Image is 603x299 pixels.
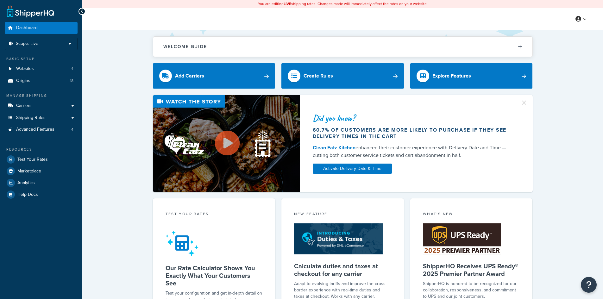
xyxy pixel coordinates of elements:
[175,72,204,80] div: Add Carriers
[5,177,78,189] a: Analytics
[153,37,532,57] button: Welcome Guide
[5,124,78,135] li: Advanced Features
[16,115,46,121] span: Shipping Rules
[16,103,32,109] span: Carriers
[16,66,34,72] span: Websites
[5,63,78,75] li: Websites
[5,100,78,112] a: Carriers
[5,75,78,87] li: Origins
[5,124,78,135] a: Advanced Features4
[166,211,263,218] div: Test your rates
[153,63,275,89] a: Add Carriers
[16,25,38,31] span: Dashboard
[410,63,533,89] a: Explore Features
[17,180,35,186] span: Analytics
[284,1,291,7] b: LIVE
[313,144,513,159] div: enhanced their customer experience with Delivery Date and Time — cutting both customer service ti...
[304,72,333,80] div: Create Rules
[294,211,391,218] div: New Feature
[5,56,78,62] div: Basic Setup
[16,127,54,132] span: Advanced Features
[166,264,263,287] h5: Our Rate Calculator Shows You Exactly What Your Customers See
[5,165,78,177] a: Marketplace
[70,78,73,84] span: 18
[153,95,300,192] img: Video thumbnail
[313,127,513,140] div: 60.7% of customers are more likely to purchase if they see delivery times in the cart
[5,112,78,124] a: Shipping Rules
[16,78,30,84] span: Origins
[71,66,73,72] span: 4
[581,277,597,293] button: Open Resource Center
[313,114,513,122] div: Did you know?
[423,262,520,277] h5: ShipperHQ Receives UPS Ready® 2025 Premier Partner Award
[432,72,471,80] div: Explore Features
[313,144,355,151] a: Clean Eatz Kitchen
[17,157,48,162] span: Test Your Rates
[5,75,78,87] a: Origins18
[163,44,207,49] h2: Welcome Guide
[5,189,78,200] a: Help Docs
[5,147,78,152] div: Resources
[5,154,78,165] a: Test Your Rates
[5,63,78,75] a: Websites4
[281,63,404,89] a: Create Rules
[423,211,520,218] div: What's New
[313,164,392,174] a: Activate Delivery Date & Time
[71,127,73,132] span: 4
[17,169,41,174] span: Marketplace
[5,93,78,98] div: Manage Shipping
[17,192,38,197] span: Help Docs
[294,262,391,277] h5: Calculate duties and taxes at checkout for any carrier
[16,41,38,47] span: Scope: Live
[5,22,78,34] a: Dashboard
